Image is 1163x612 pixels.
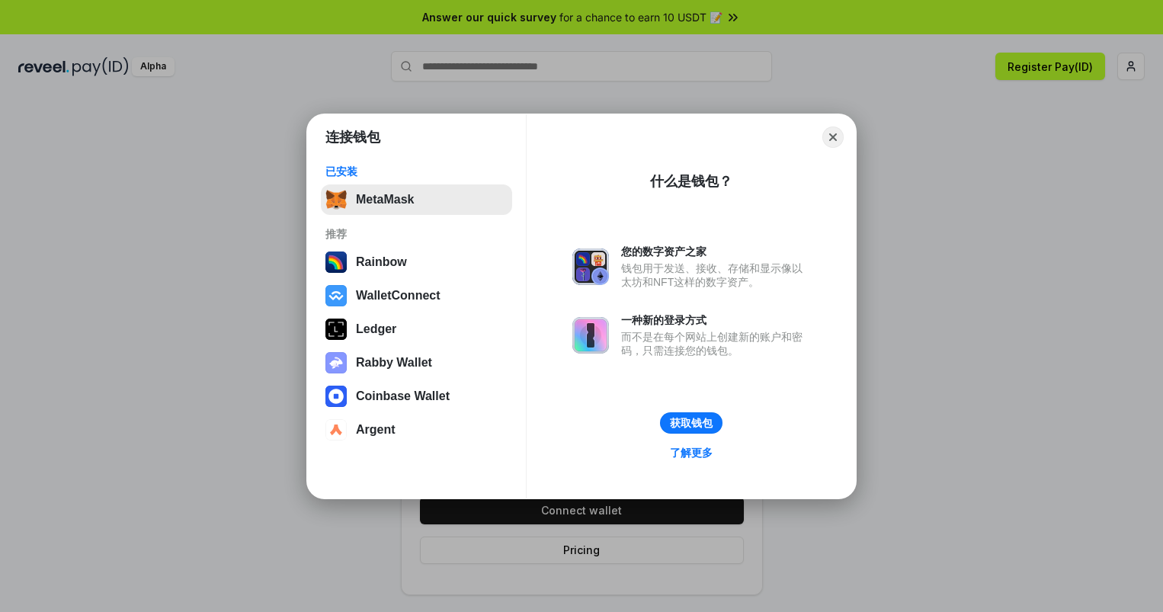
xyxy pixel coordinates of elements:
div: 了解更多 [670,446,713,460]
img: svg+xml,%3Csvg%20xmlns%3D%22http%3A%2F%2Fwww.w3.org%2F2000%2Fsvg%22%20fill%3D%22none%22%20viewBox... [572,317,609,354]
div: 钱包用于发送、接收、存储和显示像以太坊和NFT这样的数字资产。 [621,261,810,289]
div: Ledger [356,322,396,336]
button: 获取钱包 [660,412,722,434]
img: svg+xml,%3Csvg%20xmlns%3D%22http%3A%2F%2Fwww.w3.org%2F2000%2Fsvg%22%20width%3D%2228%22%20height%3... [325,319,347,340]
div: 您的数字资产之家 [621,245,810,258]
h1: 连接钱包 [325,128,380,146]
div: WalletConnect [356,289,441,303]
div: 一种新的登录方式 [621,313,810,327]
img: svg+xml,%3Csvg%20width%3D%22120%22%20height%3D%22120%22%20viewBox%3D%220%200%20120%20120%22%20fil... [325,252,347,273]
div: 而不是在每个网站上创建新的账户和密码，只需连接您的钱包。 [621,330,810,357]
div: 推荐 [325,227,508,241]
button: Rainbow [321,247,512,277]
div: 已安装 [325,165,508,178]
button: MetaMask [321,184,512,215]
button: Rabby Wallet [321,348,512,378]
button: WalletConnect [321,280,512,311]
div: Rabby Wallet [356,356,432,370]
button: Close [822,127,844,148]
button: Argent [321,415,512,445]
img: svg+xml,%3Csvg%20fill%3D%22none%22%20height%3D%2233%22%20viewBox%3D%220%200%2035%2033%22%20width%... [325,189,347,210]
img: svg+xml,%3Csvg%20xmlns%3D%22http%3A%2F%2Fwww.w3.org%2F2000%2Fsvg%22%20fill%3D%22none%22%20viewBox... [572,248,609,285]
div: Rainbow [356,255,407,269]
img: svg+xml,%3Csvg%20width%3D%2228%22%20height%3D%2228%22%20viewBox%3D%220%200%2028%2028%22%20fill%3D... [325,419,347,441]
div: Coinbase Wallet [356,389,450,403]
img: svg+xml,%3Csvg%20width%3D%2228%22%20height%3D%2228%22%20viewBox%3D%220%200%2028%2028%22%20fill%3D... [325,386,347,407]
button: Coinbase Wallet [321,381,512,412]
div: 获取钱包 [670,416,713,430]
div: 什么是钱包？ [650,172,732,191]
img: svg+xml,%3Csvg%20width%3D%2228%22%20height%3D%2228%22%20viewBox%3D%220%200%2028%2028%22%20fill%3D... [325,285,347,306]
img: svg+xml,%3Csvg%20xmlns%3D%22http%3A%2F%2Fwww.w3.org%2F2000%2Fsvg%22%20fill%3D%22none%22%20viewBox... [325,352,347,373]
button: Ledger [321,314,512,344]
div: MetaMask [356,193,414,207]
div: Argent [356,423,396,437]
a: 了解更多 [661,443,722,463]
